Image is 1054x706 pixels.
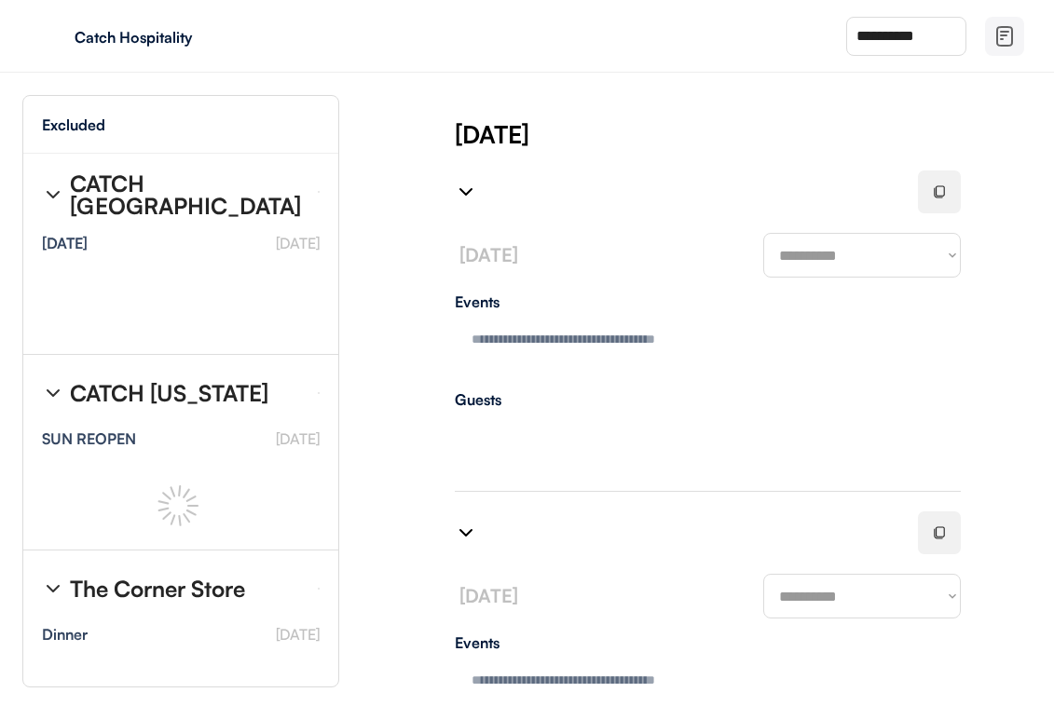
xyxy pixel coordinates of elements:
[42,183,64,206] img: chevron-right%20%281%29.svg
[42,236,88,251] div: [DATE]
[70,172,303,217] div: CATCH [GEOGRAPHIC_DATA]
[42,627,88,642] div: Dinner
[455,635,961,650] div: Events
[276,625,320,644] font: [DATE]
[455,181,477,203] img: chevron-right%20%281%29.svg
[42,577,64,600] img: chevron-right%20%281%29.svg
[70,382,268,404] div: CATCH [US_STATE]
[455,294,961,309] div: Events
[459,584,518,607] font: [DATE]
[37,21,67,51] img: yH5BAEAAAAALAAAAAABAAEAAAIBRAA7
[42,382,64,404] img: chevron-right%20%281%29.svg
[42,431,136,446] div: SUN REOPEN
[70,577,245,600] div: The Corner Store
[75,30,309,45] div: Catch Hospitality
[455,392,961,407] div: Guests
[276,234,320,252] font: [DATE]
[459,243,518,266] font: [DATE]
[276,429,320,448] font: [DATE]
[455,117,1054,151] div: [DATE]
[42,117,105,132] div: Excluded
[993,25,1016,48] img: file-02.svg
[455,522,477,544] img: chevron-right%20%281%29.svg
